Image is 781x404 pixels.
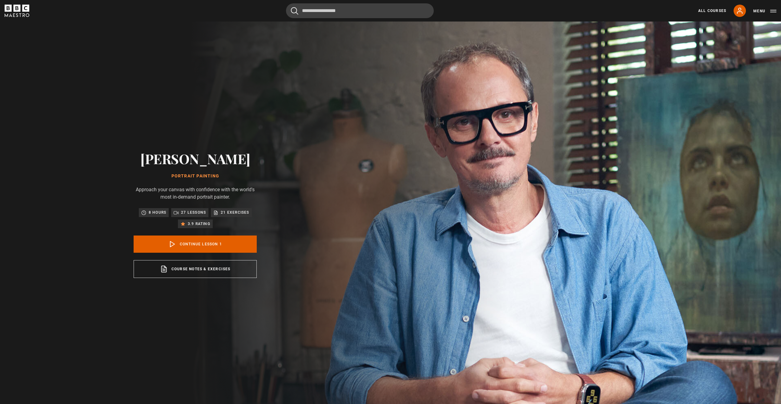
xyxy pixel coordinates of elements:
[134,260,257,278] a: Course notes & exercises
[181,209,206,216] p: 27 lessons
[188,221,210,227] p: 3.9 rating
[291,7,298,15] button: Submit the search query
[134,186,257,201] p: Approach your canvas with confidence with the world's most in-demand portrait painter.
[753,8,776,14] button: Toggle navigation
[286,3,434,18] input: Search
[134,174,257,179] h1: Portrait Painting
[221,209,249,216] p: 21 exercises
[149,209,166,216] p: 8 hours
[134,236,257,253] a: Continue lesson 1
[5,5,29,17] svg: BBC Maestro
[134,151,257,166] h2: [PERSON_NAME]
[698,8,726,14] a: All Courses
